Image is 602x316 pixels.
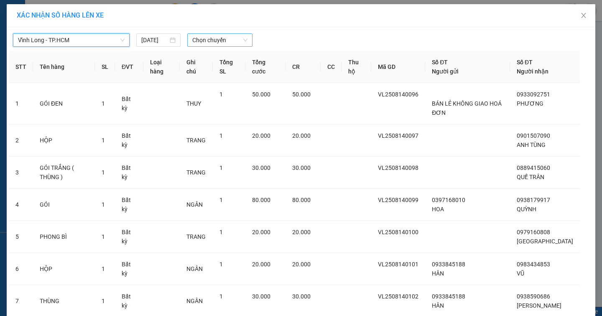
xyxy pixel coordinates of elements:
span: 30.000 [252,293,270,300]
span: 0983434853 [517,261,550,268]
span: THUY [186,100,201,107]
th: SL [95,51,115,83]
td: PHONG BÌ [33,221,95,253]
span: 0901507090 [517,132,550,139]
span: Gửi: [7,8,20,17]
td: 2 [9,124,33,157]
th: Mã GD [371,51,425,83]
span: 1 [219,164,223,171]
td: HỘP [33,253,95,285]
span: 20.000 [252,261,270,268]
span: 1 [102,137,105,144]
td: HỘP [33,124,95,157]
span: 20.000 [292,261,311,268]
td: 3 [9,157,33,189]
span: VL2508140097 [378,132,418,139]
div: TP. [PERSON_NAME] [71,7,138,27]
span: 1 [102,265,105,272]
span: 0397168010 [432,197,465,203]
button: Close [572,4,595,28]
span: Số ĐT [432,59,448,66]
th: Tổng cước [245,51,285,83]
th: CR [286,51,321,83]
span: 20.000 [292,229,311,235]
span: PHƯƠNG [517,100,543,107]
td: 6 [9,253,33,285]
span: HOA [432,206,444,212]
span: VL2508140100 [378,229,418,235]
span: Vĩnh Long - TP.HCM [18,34,125,46]
div: 30.000 [6,54,67,64]
span: 1 [102,298,105,304]
span: BÁN LẺ KHÔNG GIAO HOÁ ĐƠN [432,100,502,116]
div: 0933845188 [7,27,66,39]
span: 0938590686 [517,293,550,300]
td: GÓI ĐEN [33,83,95,124]
span: HÂN [432,270,444,277]
span: TRANG [186,169,206,176]
span: 80.000 [252,197,270,203]
td: Bất kỳ [115,189,143,221]
td: Bất kỳ [115,221,143,253]
span: 1 [219,91,223,98]
span: NGÂN [186,265,203,272]
span: Người nhận [517,68,548,75]
span: NGÂN [186,201,203,208]
td: Bất kỳ [115,83,143,124]
td: GÓI [33,189,95,221]
span: 0889415060 [517,164,550,171]
span: 1 [102,169,105,176]
span: 1 [219,293,223,300]
span: 0933845188 [432,293,465,300]
span: 1 [102,233,105,240]
span: VL2508140102 [378,293,418,300]
td: Bất kỳ [115,253,143,285]
div: 0938590686 [71,37,138,49]
span: Số ĐT [517,59,533,66]
span: Thu rồi : [6,55,33,63]
span: 20.000 [252,132,270,139]
th: Thu hộ [342,51,372,83]
span: close [580,12,587,19]
span: 1 [219,229,223,235]
span: ANH TÙNG [517,142,546,148]
span: 30.000 [252,164,270,171]
td: GÓI TRẮNG ( THÙNG ) [33,157,95,189]
span: Người gửi [432,68,459,75]
span: 0979160808 [517,229,550,235]
span: VŨ [517,270,524,277]
td: 5 [9,221,33,253]
span: 1 [102,201,105,208]
span: VL2508140096 [378,91,418,98]
td: 1 [9,83,33,124]
span: TRANG [186,137,206,144]
span: Nhận: [71,8,92,17]
span: 1 [219,261,223,268]
span: 50.000 [252,91,270,98]
th: Loại hàng [143,51,180,83]
span: 20.000 [292,132,311,139]
span: 1 [219,132,223,139]
span: NGÂN [186,298,203,304]
span: 1 [102,100,105,107]
span: 0933845188 [432,261,465,268]
span: VL2508140099 [378,197,418,203]
span: 80.000 [292,197,311,203]
span: HÂN [432,302,444,309]
span: TRANG [186,233,206,240]
span: VL2508140101 [378,261,418,268]
span: 50.000 [292,91,311,98]
span: [GEOGRAPHIC_DATA] [517,238,573,245]
span: 1 [219,197,223,203]
span: QUỲNH [517,206,536,212]
td: Bất kỳ [115,124,143,157]
span: Chọn chuyến [192,34,247,46]
th: CC [321,51,342,83]
span: 30.000 [292,293,311,300]
input: 14/08/2025 [141,35,168,45]
span: 30.000 [292,164,311,171]
th: ĐVT [115,51,143,83]
td: 4 [9,189,33,221]
div: [PERSON_NAME] [71,27,138,37]
td: Bất kỳ [115,157,143,189]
